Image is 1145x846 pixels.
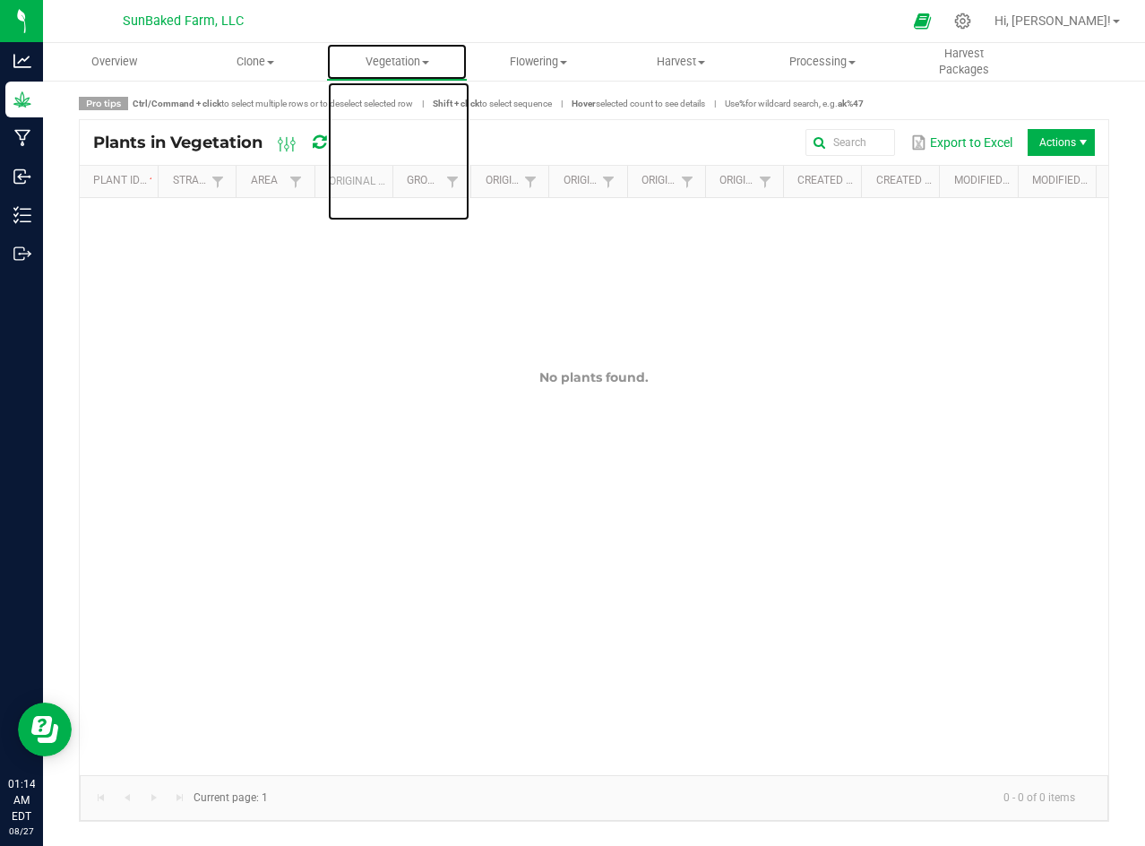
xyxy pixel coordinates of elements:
[468,43,609,81] a: Flowering
[13,245,31,263] inline-svg: Outbound
[13,206,31,224] inline-svg: Inventory
[564,174,598,188] a: Origin PlantSortable
[894,46,1034,78] span: Harvest Packages
[552,97,572,110] span: |
[994,13,1111,28] span: Hi, [PERSON_NAME]!
[80,775,1108,821] kendo-pager: Current page: 1
[67,54,161,70] span: Overview
[902,4,943,39] span: Open Ecommerce Menu
[13,168,31,186] inline-svg: Inbound
[539,369,649,385] span: No plants found.
[598,170,619,193] a: Filter
[893,43,1035,81] a: Harvest Packages
[146,174,160,188] span: Sortable
[173,174,208,188] a: StrainSortable
[876,174,934,188] a: Created DateSortable
[797,174,855,188] a: Created BySortable
[93,127,357,158] div: Plants in Vegetation
[43,43,185,81] a: Overview
[611,54,751,70] span: Harvest
[327,54,467,70] span: Vegetation
[805,129,895,156] input: Search
[486,174,521,188] a: Origin GroupSortable
[1032,174,1089,188] a: Modified DateSortable
[18,703,72,756] iframe: Resource center
[752,43,893,81] a: Processing
[433,99,479,108] strong: Shift + click
[572,99,705,108] span: selected count to see details
[719,174,754,188] a: Origin Package Lot NumberSortable
[13,129,31,147] inline-svg: Manufacturing
[185,43,326,81] a: Clone
[133,99,413,108] span: to select multiple rows or to deselect selected row
[279,783,1089,813] kendo-pager-info: 0 - 0 of 0 items
[314,166,392,198] th: Original Plant ID
[413,97,433,110] span: |
[739,99,745,108] strong: %
[442,170,463,193] a: Filter
[954,174,1012,188] a: Modified BySortable
[1028,129,1095,156] li: Actions
[676,170,698,193] a: Filter
[433,99,552,108] span: to select sequence
[469,54,608,70] span: Flowering
[185,54,325,70] span: Clone
[705,97,725,110] span: |
[13,91,31,108] inline-svg: Grow
[754,170,776,193] a: Filter
[123,13,244,29] span: SunBaked Farm, LLC
[133,99,221,108] strong: Ctrl/Command + click
[520,170,541,193] a: Filter
[753,54,892,70] span: Processing
[838,99,864,108] strong: ak%47
[572,99,596,108] strong: Hover
[407,174,442,188] a: GroupSortable
[951,13,974,30] div: Manage settings
[610,43,752,81] a: Harvest
[8,824,35,838] p: 08/27
[285,170,306,193] a: Filter
[13,52,31,70] inline-svg: Analytics
[725,99,864,108] span: Use for wildcard search, e.g.
[8,776,35,824] p: 01:14 AM EDT
[207,170,228,193] a: Filter
[641,174,676,188] a: Origin Package IDSortable
[251,174,286,188] a: AreaSortable
[326,43,468,81] a: Vegetation
[93,174,151,188] a: Plant IDSortable
[79,97,128,110] span: Pro tips
[906,127,1017,158] button: Export to Excel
